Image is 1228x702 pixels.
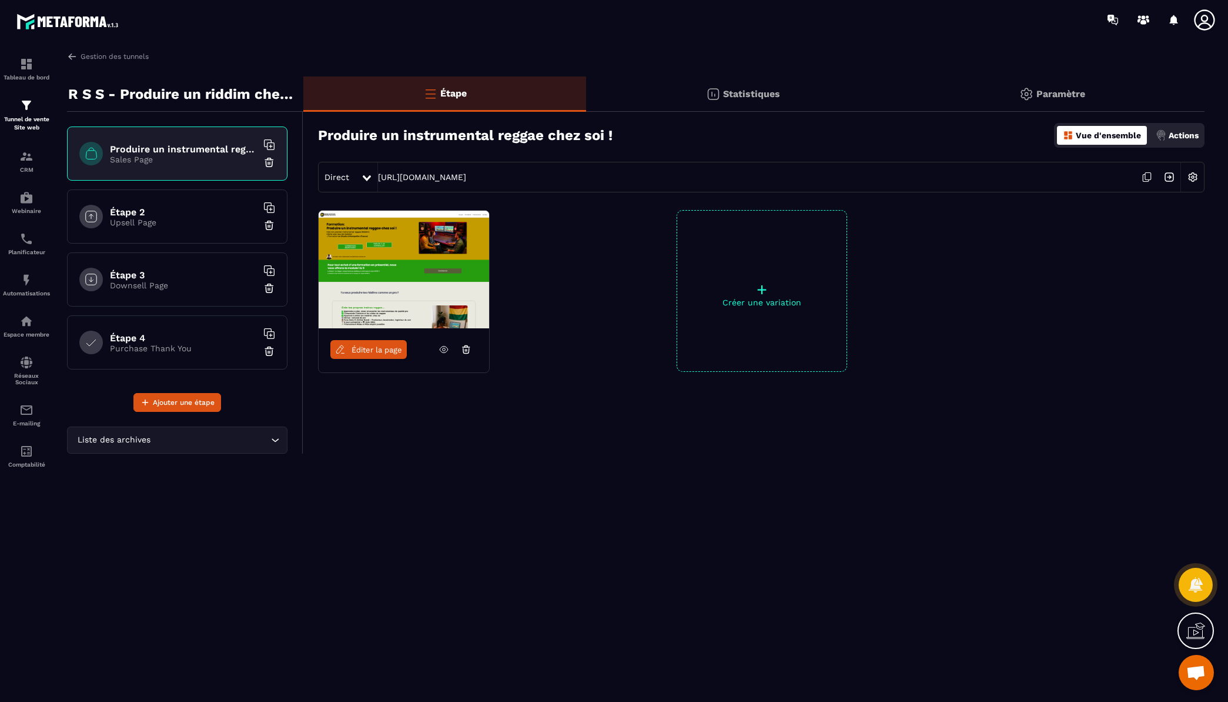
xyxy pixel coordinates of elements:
img: trash [263,345,275,357]
p: Vue d'ensemble [1076,131,1141,140]
img: formation [19,98,34,112]
p: Paramètre [1036,88,1085,99]
p: E-mailing [3,420,50,427]
p: Espace membre [3,331,50,338]
h6: Produire un instrumental reggae chez soi ! [110,144,257,155]
p: + [677,281,846,298]
p: Réseaux Sociaux [3,372,50,385]
img: email [19,403,34,417]
img: dashboard-orange.40269519.svg [1063,130,1073,141]
a: [URL][DOMAIN_NAME] [378,172,466,182]
img: arrow [67,51,78,62]
h3: Produire un instrumental reggae chez soi ! [318,127,613,144]
p: Purchase Thank You [110,344,257,353]
img: logo [16,11,122,32]
span: Direct [324,172,349,182]
p: Sales Page [110,155,257,164]
a: Gestion des tunnels [67,51,149,62]
div: Ouvrir le chat [1179,655,1214,690]
h6: Étape 3 [110,270,257,281]
img: trash [263,219,275,231]
img: formation [19,149,34,164]
h6: Étape 2 [110,207,257,218]
p: Tunnel de vente Site web [3,115,50,132]
img: accountant [19,444,34,458]
img: bars-o.4a397970.svg [423,86,437,101]
h6: Étape 4 [110,332,257,344]
a: formationformationTableau de bord [3,48,50,89]
span: Liste des archives [75,434,153,447]
p: Tableau de bord [3,74,50,81]
p: R S S - Produire un riddim chez soi [68,82,295,106]
img: social-network [19,355,34,370]
button: Ajouter une étape [133,393,221,412]
img: image [319,211,489,328]
p: Downsell Page [110,281,257,290]
p: Automatisations [3,290,50,297]
img: formation [19,57,34,71]
a: automationsautomationsAutomatisations [3,264,50,305]
p: Statistiques [723,88,780,99]
p: Comptabilité [3,461,50,468]
a: automationsautomationsEspace membre [3,305,50,347]
a: accountantaccountantComptabilité [3,435,50,477]
p: Upsell Page [110,218,257,227]
img: automations [19,314,34,328]
p: Étape [440,88,467,99]
img: stats.20deebd0.svg [706,87,720,101]
a: formationformationTunnel de vente Site web [3,89,50,141]
img: trash [263,282,275,294]
p: Webinaire [3,208,50,214]
a: formationformationCRM [3,141,50,182]
a: automationsautomationsWebinaire [3,182,50,223]
img: scheduler [19,232,34,246]
img: setting-w.858f3a88.svg [1182,166,1204,188]
span: Éditer la page [352,345,402,354]
div: Search for option [67,427,287,454]
input: Search for option [153,434,268,447]
p: CRM [3,167,50,173]
img: actions.d6e523a2.png [1156,130,1166,141]
a: schedulerschedulerPlanificateur [3,223,50,264]
img: automations [19,191,34,205]
a: social-networksocial-networkRéseaux Sociaux [3,347,50,394]
img: arrow-next.bcc2205e.svg [1158,166,1180,188]
p: Créer une variation [677,298,846,307]
img: trash [263,157,275,168]
a: emailemailE-mailing [3,394,50,435]
img: setting-gr.5f69749f.svg [1019,87,1033,101]
p: Actions [1169,131,1199,140]
p: Planificateur [3,249,50,255]
a: Éditer la page [330,340,407,359]
img: automations [19,273,34,287]
span: Ajouter une étape [153,397,215,408]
